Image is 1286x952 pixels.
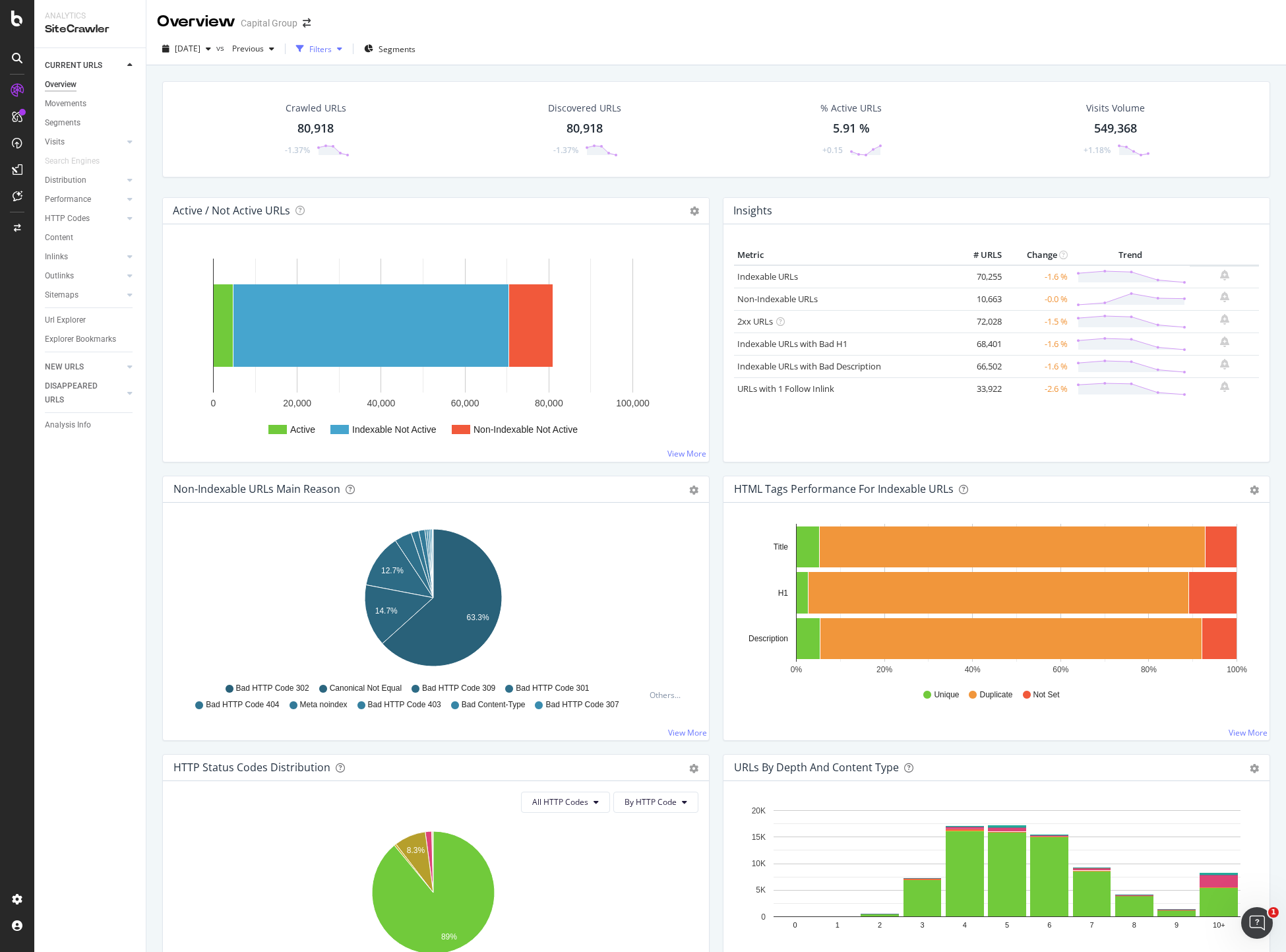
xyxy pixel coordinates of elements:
[836,921,840,929] text: 1
[297,120,334,137] div: 80,918
[45,379,111,407] div: DISAPPEARED URLS
[309,44,332,55] div: Filters
[1005,265,1071,288] td: -1.6 %
[548,102,621,115] div: Discovered URLs
[45,313,137,327] a: Url Explorer
[952,333,1005,355] td: 68,401
[45,269,123,283] a: Outlinks
[45,212,90,226] div: HTTP Codes
[1094,120,1137,137] div: 549,368
[173,761,330,774] div: HTTP Status Codes Distribution
[1220,314,1229,325] div: bell-plus
[952,245,1005,265] th: # URLS
[1047,921,1051,929] text: 6
[952,288,1005,310] td: 10,663
[283,398,311,408] text: 20,000
[216,42,227,53] span: vs
[734,761,899,774] div: URLs by Depth and Content Type
[1250,764,1259,773] div: gear
[1053,665,1068,674] text: 60%
[45,288,123,302] a: Sitemaps
[920,921,924,929] text: 3
[45,333,116,346] div: Explorer Bookmarks
[1084,144,1111,156] div: +1.18%
[227,38,280,59] button: Previous
[45,135,65,149] div: Visits
[45,135,123,149] a: Visits
[173,524,692,677] svg: A chart.
[45,116,80,130] div: Segments
[422,683,495,694] span: Bad HTTP Code 309
[1229,727,1268,738] a: View More
[211,398,216,408] text: 0
[774,542,789,552] text: Title
[952,265,1005,288] td: 70,255
[737,383,834,395] a: URLs with 1 Follow Inlink
[45,231,73,245] div: Content
[300,699,348,711] span: Meta noindex
[1005,310,1071,333] td: -1.5 %
[241,16,297,30] div: Capital Group
[952,355,1005,377] td: 66,502
[441,932,457,941] text: 89%
[876,665,892,674] text: 20%
[737,270,798,282] a: Indexable URLs
[206,699,279,711] span: Bad HTTP Code 404
[566,120,603,137] div: 80,918
[45,418,91,432] div: Analysis Info
[157,11,235,33] div: Overview
[737,338,847,350] a: Indexable URLs with Bad H1
[737,293,818,305] a: Non-Indexable URLs
[451,398,479,408] text: 60,000
[952,377,1005,400] td: 33,922
[173,482,340,495] div: Non-Indexable URLs Main Reason
[236,683,309,694] span: Bad HTTP Code 302
[45,231,137,245] a: Content
[1005,377,1071,400] td: -2.6 %
[1220,270,1229,280] div: bell-plus
[616,398,650,408] text: 100,000
[752,833,766,842] text: 15K
[1086,102,1145,115] div: Visits Volume
[822,144,843,156] div: +0.15
[1141,665,1157,674] text: 80%
[45,78,77,92] div: Overview
[934,689,959,701] span: Unique
[965,665,981,674] text: 40%
[45,379,123,407] a: DISAPPEARED URLS
[667,448,706,459] a: View More
[521,792,610,813] button: All HTTP Codes
[407,846,425,855] text: 8.3%
[291,38,348,59] button: Filters
[45,250,68,264] div: Inlinks
[734,524,1253,677] div: A chart.
[173,202,290,220] h4: Active / Not Active URLs
[45,174,123,187] a: Distribution
[752,859,766,868] text: 10K
[737,315,773,327] a: 2xx URLs
[45,313,86,327] div: Url Explorer
[352,424,437,435] text: Indexable Not Active
[290,424,315,435] text: Active
[1268,907,1279,918] span: 1
[45,250,123,264] a: Inlinks
[368,699,441,711] span: Bad HTTP Code 403
[963,921,967,929] text: 4
[1213,921,1225,929] text: 10+
[1220,336,1229,347] div: bell-plus
[45,78,137,92] a: Overview
[734,482,954,495] div: HTML Tags Performance for Indexable URLs
[833,120,870,137] div: 5.91 %
[1227,665,1247,674] text: 100%
[45,154,100,168] div: Search Engines
[45,269,74,283] div: Outlinks
[668,727,707,738] a: View More
[45,22,135,37] div: SiteCrawler
[285,144,310,156] div: -1.37%
[303,18,311,28] div: arrow-right-arrow-left
[689,486,698,495] div: gear
[650,689,687,701] div: Others...
[1005,245,1071,265] th: Change
[1132,921,1136,929] text: 8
